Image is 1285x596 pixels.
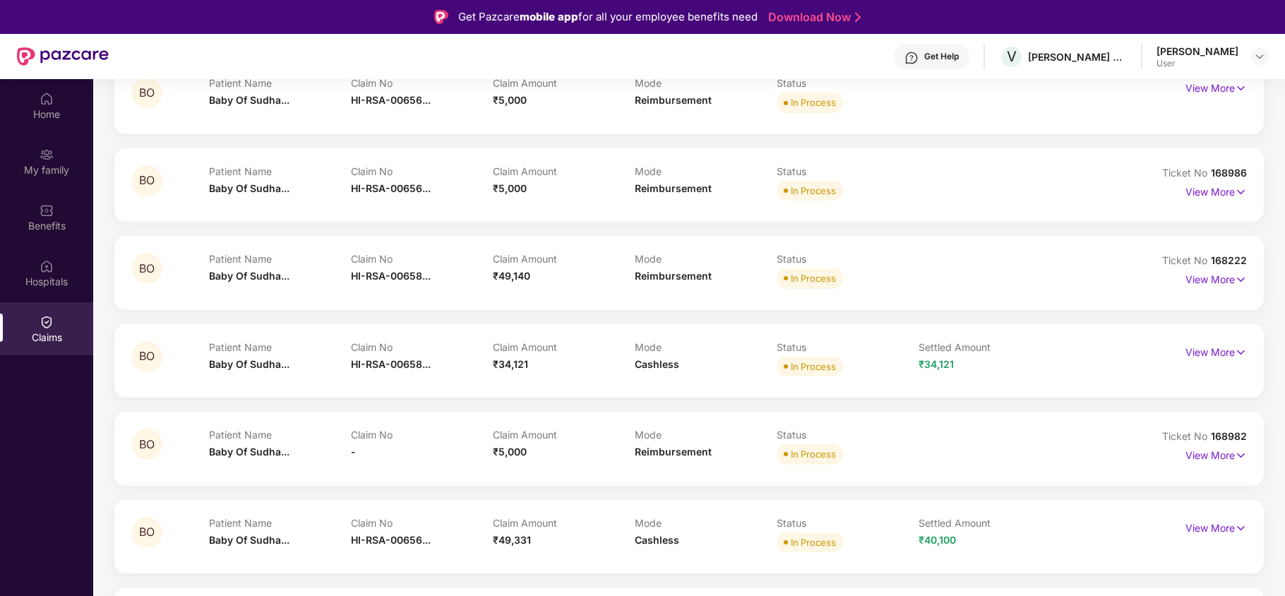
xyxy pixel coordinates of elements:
[1156,58,1238,69] div: User
[40,315,54,329] img: svg+xml;base64,PHN2ZyBpZD0iQ2xhaW0iIHhtbG5zPSJodHRwOi8vd3d3LnczLm9yZy8yMDAwL3N2ZyIgd2lkdGg9IjIwIi...
[40,148,54,162] img: svg+xml;base64,PHN2ZyB3aWR0aD0iMjAiIGhlaWdodD0iMjAiIHZpZXdCb3g9IjAgMCAyMCAyMCIgZmlsbD0ibm9uZSIgeG...
[209,517,351,529] p: Patient Name
[635,534,679,546] span: Cashless
[635,270,712,282] span: Reimbursement
[493,253,635,265] p: Claim Amount
[209,358,289,370] span: Baby Of Sudha...
[635,94,712,106] span: Reimbursement
[209,182,289,194] span: Baby Of Sudha...
[635,182,712,194] span: Reimbursement
[1235,272,1247,287] img: svg+xml;base64,PHN2ZyB4bWxucz0iaHR0cDovL3d3dy53My5vcmcvMjAwMC9zdmciIHdpZHRoPSIxNyIgaGVpZ2h0PSIxNy...
[777,341,919,353] p: Status
[1162,430,1211,442] span: Ticket No
[351,534,431,546] span: HI-RSA-00656...
[1185,181,1247,200] p: View More
[209,446,289,458] span: Baby Of Sudha...
[139,439,155,451] span: BO
[17,47,109,66] img: New Pazcare Logo
[1185,444,1247,463] p: View More
[458,8,758,25] div: Get Pazcare for all your employee benefits need
[1211,430,1247,442] span: 168982
[351,94,431,106] span: HI-RSA-00656...
[777,165,919,177] p: Status
[635,165,777,177] p: Mode
[209,270,289,282] span: Baby Of Sudha...
[40,259,54,273] img: svg+xml;base64,PHN2ZyBpZD0iSG9zcGl0YWxzIiB4bWxucz0iaHR0cDovL3d3dy53My5vcmcvMjAwMC9zdmciIHdpZHRoPS...
[493,182,527,194] span: ₹5,000
[209,165,351,177] p: Patient Name
[493,517,635,529] p: Claim Amount
[777,517,919,529] p: Status
[1156,44,1238,58] div: [PERSON_NAME]
[1235,81,1247,96] img: svg+xml;base64,PHN2ZyB4bWxucz0iaHR0cDovL3d3dy53My5vcmcvMjAwMC9zdmciIHdpZHRoPSIxNyIgaGVpZ2h0PSIxNy...
[1185,77,1247,96] p: View More
[493,270,530,282] span: ₹49,140
[351,341,493,353] p: Claim No
[1185,517,1247,536] p: View More
[520,10,578,23] strong: mobile app
[791,271,836,285] div: In Process
[139,174,155,186] span: BO
[919,358,954,370] span: ₹34,121
[351,429,493,441] p: Claim No
[139,526,155,538] span: BO
[777,253,919,265] p: Status
[635,446,712,458] span: Reimbursement
[777,77,919,89] p: Status
[209,253,351,265] p: Patient Name
[351,270,431,282] span: HI-RSA-00658...
[493,165,635,177] p: Claim Amount
[635,358,679,370] span: Cashless
[1185,268,1247,287] p: View More
[40,92,54,106] img: svg+xml;base64,PHN2ZyBpZD0iSG9tZSIgeG1sbnM9Imh0dHA6Ly93d3cudzMub3JnLzIwMDAvc3ZnIiB3aWR0aD0iMjAiIG...
[351,77,493,89] p: Claim No
[1028,50,1127,64] div: [PERSON_NAME] ESTATES DEVELOPERS PRIVATE LIMITED
[351,517,493,529] p: Claim No
[351,165,493,177] p: Claim No
[1235,448,1247,463] img: svg+xml;base64,PHN2ZyB4bWxucz0iaHR0cDovL3d3dy53My5vcmcvMjAwMC9zdmciIHdpZHRoPSIxNyIgaGVpZ2h0PSIxNy...
[209,341,351,353] p: Patient Name
[635,341,777,353] p: Mode
[434,10,448,24] img: Logo
[1007,48,1017,65] span: V
[791,95,836,109] div: In Process
[924,51,959,62] div: Get Help
[351,446,356,458] span: -
[209,94,289,106] span: Baby Of Sudha...
[1185,341,1247,360] p: View More
[855,10,861,25] img: Stroke
[635,517,777,529] p: Mode
[1235,520,1247,536] img: svg+xml;base64,PHN2ZyB4bWxucz0iaHR0cDovL3d3dy53My5vcmcvMjAwMC9zdmciIHdpZHRoPSIxNyIgaGVpZ2h0PSIxNy...
[1235,184,1247,200] img: svg+xml;base64,PHN2ZyB4bWxucz0iaHR0cDovL3d3dy53My5vcmcvMjAwMC9zdmciIHdpZHRoPSIxNyIgaGVpZ2h0PSIxNy...
[351,182,431,194] span: HI-RSA-00656...
[635,253,777,265] p: Mode
[1162,167,1211,179] span: Ticket No
[493,534,531,546] span: ₹49,331
[791,359,836,374] div: In Process
[139,87,155,99] span: BO
[1211,254,1247,266] span: 168222
[919,341,1060,353] p: Settled Amount
[635,429,777,441] p: Mode
[209,534,289,546] span: Baby Of Sudha...
[209,77,351,89] p: Patient Name
[1235,345,1247,360] img: svg+xml;base64,PHN2ZyB4bWxucz0iaHR0cDovL3d3dy53My5vcmcvMjAwMC9zdmciIHdpZHRoPSIxNyIgaGVpZ2h0PSIxNy...
[493,358,528,370] span: ₹34,121
[777,429,919,441] p: Status
[493,77,635,89] p: Claim Amount
[209,429,351,441] p: Patient Name
[919,534,956,546] span: ₹40,100
[791,535,836,549] div: In Process
[768,10,856,25] a: Download Now
[791,184,836,198] div: In Process
[1254,51,1265,62] img: svg+xml;base64,PHN2ZyBpZD0iRHJvcGRvd24tMzJ4MzIiIHhtbG5zPSJodHRwOi8vd3d3LnczLm9yZy8yMDAwL3N2ZyIgd2...
[139,350,155,362] span: BO
[493,446,527,458] span: ₹5,000
[493,341,635,353] p: Claim Amount
[919,517,1060,529] p: Settled Amount
[791,447,836,461] div: In Process
[351,358,431,370] span: HI-RSA-00658...
[493,429,635,441] p: Claim Amount
[139,263,155,275] span: BO
[493,94,527,106] span: ₹5,000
